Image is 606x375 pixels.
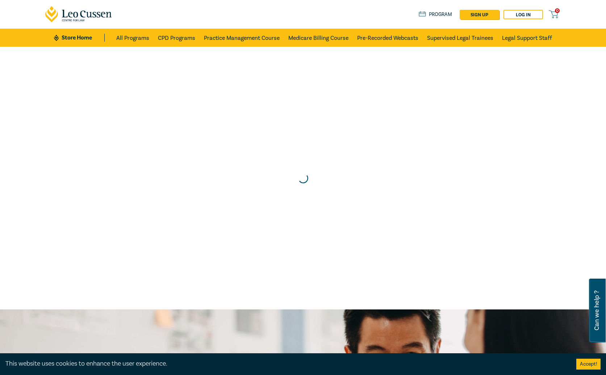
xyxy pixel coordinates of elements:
[555,8,560,13] span: 0
[460,10,499,19] a: sign up
[54,34,104,42] a: Store Home
[502,29,552,47] a: Legal Support Staff
[204,29,280,47] a: Practice Management Course
[357,29,418,47] a: Pre-Recorded Webcasts
[419,11,452,18] a: Program
[593,283,600,338] span: Can we help ?
[427,29,493,47] a: Supervised Legal Trainees
[116,29,149,47] a: All Programs
[5,359,565,368] div: This website uses cookies to enhance the user experience.
[576,359,601,370] button: Accept cookies
[158,29,195,47] a: CPD Programs
[503,10,543,19] a: Log in
[288,29,348,47] a: Medicare Billing Course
